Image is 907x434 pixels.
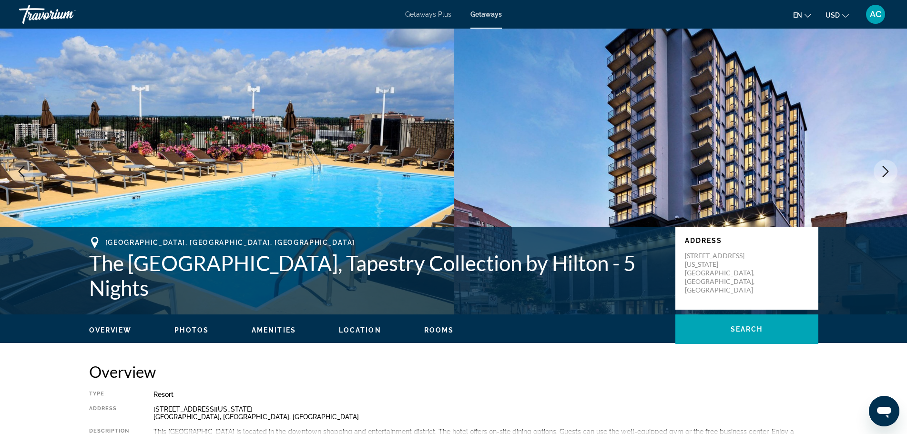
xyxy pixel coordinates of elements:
span: Rooms [424,326,454,334]
span: AC [870,10,881,19]
button: Photos [174,326,209,334]
button: Change language [793,8,811,22]
div: Type [89,391,130,398]
span: Photos [174,326,209,334]
span: Search [731,325,763,333]
button: Previous image [10,160,33,183]
button: Rooms [424,326,454,334]
span: [GEOGRAPHIC_DATA], [GEOGRAPHIC_DATA], [GEOGRAPHIC_DATA] [105,239,355,246]
button: User Menu [863,4,888,24]
span: Location [339,326,381,334]
span: en [793,11,802,19]
div: Address [89,405,130,421]
button: Location [339,326,381,334]
button: Next image [874,160,897,183]
button: Overview [89,326,132,334]
p: Address [685,237,809,244]
button: Amenities [252,326,296,334]
button: Search [675,314,818,344]
span: USD [825,11,840,19]
a: Travorium [19,2,114,27]
span: Amenities [252,326,296,334]
div: [STREET_ADDRESS][US_STATE] [GEOGRAPHIC_DATA], [GEOGRAPHIC_DATA], [GEOGRAPHIC_DATA] [153,405,818,421]
a: Getaways [470,10,502,18]
div: Resort [153,391,818,398]
p: [STREET_ADDRESS][US_STATE] [GEOGRAPHIC_DATA], [GEOGRAPHIC_DATA], [GEOGRAPHIC_DATA] [685,252,761,294]
iframe: Button to launch messaging window [869,396,899,426]
h1: The [GEOGRAPHIC_DATA], Tapestry Collection by Hilton - 5 Nights [89,251,666,300]
h2: Overview [89,362,818,381]
button: Change currency [825,8,849,22]
span: Overview [89,326,132,334]
a: Getaways Plus [405,10,451,18]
